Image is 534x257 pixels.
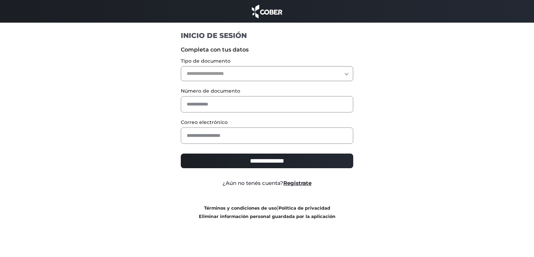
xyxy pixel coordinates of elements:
a: Política de privacidad [278,205,330,211]
a: Registrate [283,180,311,186]
label: Correo electrónico [181,119,354,126]
label: Número de documento [181,87,354,95]
div: ¿Aún no tenés cuenta? [176,179,359,187]
label: Tipo de documento [181,57,354,65]
div: | [176,204,359,220]
h1: INICIO DE SESIÓN [181,31,354,40]
a: Términos y condiciones de uso [204,205,277,211]
img: cober_marca.png [250,3,284,19]
a: Eliminar información personal guardada por la aplicación [199,214,335,219]
label: Completa con tus datos [181,46,354,54]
